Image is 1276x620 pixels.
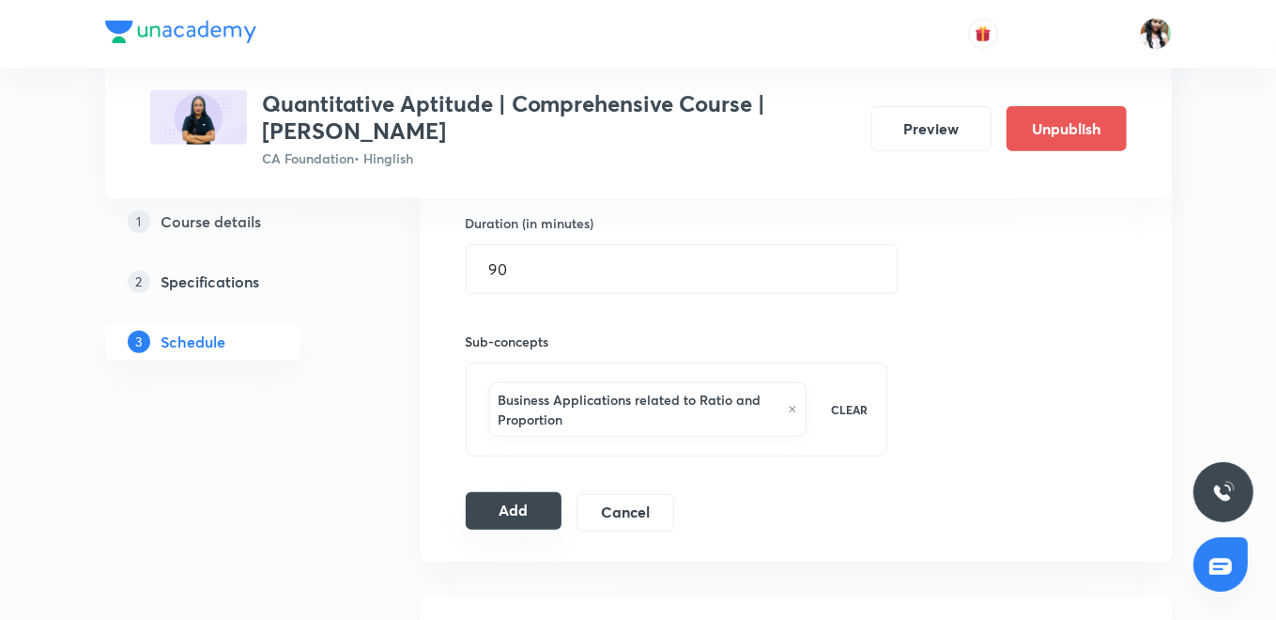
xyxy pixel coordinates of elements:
p: 1 [128,209,150,232]
button: Add [466,492,562,530]
h5: Schedule [161,330,226,352]
p: CLEAR [831,401,868,418]
p: CA Foundation • Hinglish [262,148,856,168]
img: ttu [1212,481,1235,504]
h5: Specifications [161,270,260,292]
h6: Sub-concepts [466,332,888,351]
p: 2 [128,270,150,292]
a: 2Specifications [105,262,361,300]
button: Cancel [577,494,673,532]
a: 1Course details [105,202,361,240]
h6: Duration (in minutes) [466,213,594,233]
button: Unpublish [1007,106,1127,151]
img: 522B8339-A203-4703-8DA1-23D136580566_plus.png [150,90,247,145]
img: avatar [975,25,992,42]
img: Company Logo [105,21,256,43]
input: 90 [467,245,897,293]
h5: Course details [161,209,262,232]
h3: Quantitative Aptitude | Comprehensive Course | [PERSON_NAME] [262,90,856,145]
p: 3 [128,330,150,352]
img: Bismita Dutta [1140,18,1172,50]
button: avatar [968,19,998,49]
a: Company Logo [105,21,256,48]
button: Preview [871,106,992,151]
h6: Business Applications related to Ratio and Proportion [499,390,779,429]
